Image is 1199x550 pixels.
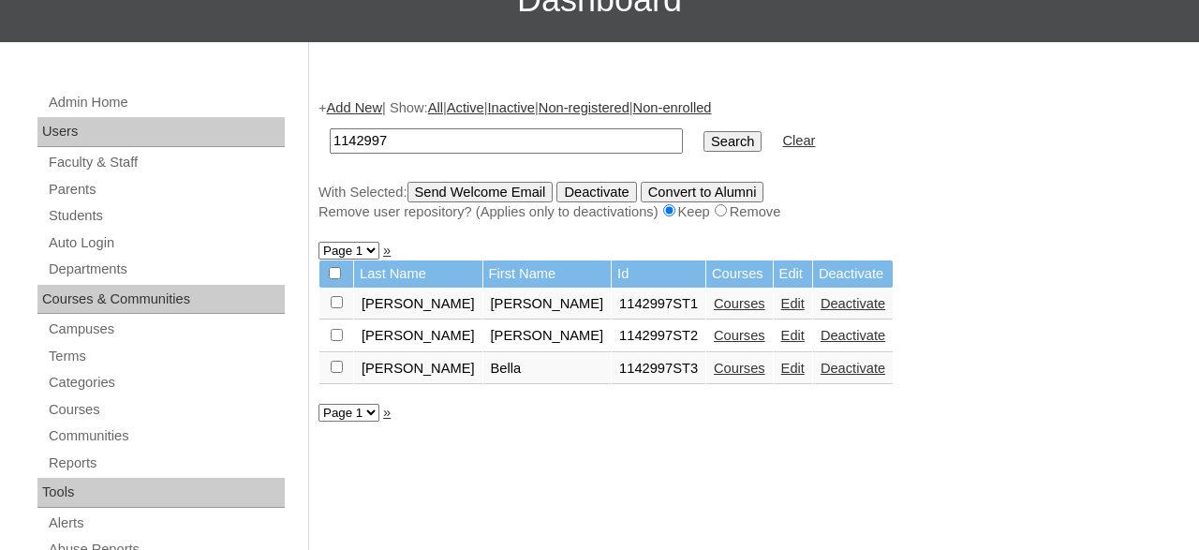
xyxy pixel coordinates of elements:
td: Deactivate [813,260,893,288]
a: Inactive [488,100,536,115]
input: Search [330,128,683,154]
input: Search [703,131,762,152]
a: Deactivate [821,328,885,343]
div: Courses & Communities [37,285,285,315]
td: First Name [483,260,612,288]
a: Active [447,100,484,115]
td: 1142997ST2 [612,320,705,352]
a: Non-enrolled [633,100,712,115]
a: Deactivate [821,361,885,376]
a: Edit [781,361,805,376]
div: With Selected: [318,182,1180,222]
div: Tools [37,478,285,508]
a: Courses [714,361,765,376]
td: [PERSON_NAME] [354,320,482,352]
td: Courses [706,260,773,288]
a: Add New [327,100,382,115]
a: Faculty & Staff [47,151,285,174]
div: Users [37,117,285,147]
a: Categories [47,371,285,394]
a: Non-registered [539,100,629,115]
td: [PERSON_NAME] [354,289,482,320]
a: Edit [781,328,805,343]
input: Send Welcome Email [407,182,554,202]
a: » [383,405,391,420]
td: Edit [774,260,812,288]
td: [PERSON_NAME] [483,320,612,352]
input: Deactivate [556,182,636,202]
div: Remove user repository? (Applies only to deactivations) Keep Remove [318,202,1180,222]
a: Courses [47,398,285,422]
td: [PERSON_NAME] [483,289,612,320]
a: Edit [781,296,805,311]
div: + | Show: | | | | [318,98,1180,222]
a: Alerts [47,512,285,535]
a: Students [47,204,285,228]
a: All [428,100,443,115]
a: Departments [47,258,285,281]
input: Convert to Alumni [641,182,764,202]
a: Clear [782,133,815,148]
td: Last Name [354,260,482,288]
a: Courses [714,328,765,343]
a: Parents [47,178,285,201]
a: Admin Home [47,91,285,114]
a: Campuses [47,318,285,341]
a: » [383,243,391,258]
td: 1142997ST3 [612,353,705,385]
a: Deactivate [821,296,885,311]
a: Auto Login [47,231,285,255]
td: Bella [483,353,612,385]
a: Courses [714,296,765,311]
td: [PERSON_NAME] [354,353,482,385]
a: Terms [47,345,285,368]
td: Id [612,260,705,288]
a: Communities [47,424,285,448]
a: Reports [47,452,285,475]
td: 1142997ST1 [612,289,705,320]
